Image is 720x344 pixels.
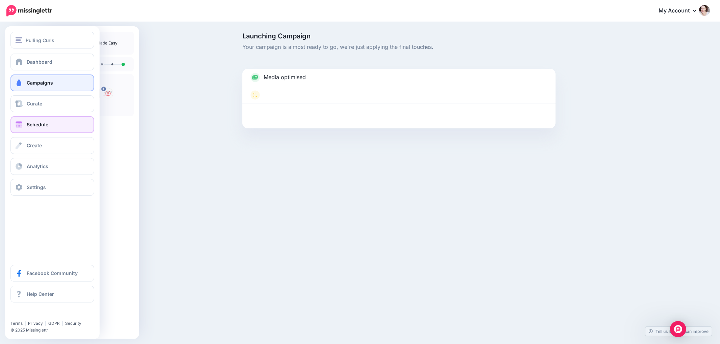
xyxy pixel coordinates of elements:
[10,74,94,91] a: Campaigns
[27,184,46,190] span: Settings
[6,5,52,17] img: Missinglettr
[26,36,54,44] span: Pulling Curls
[652,3,710,19] a: My Account
[27,143,42,148] span: Create
[264,73,306,82] p: Media optimised
[28,321,43,326] a: Privacy
[27,291,54,297] span: Help Center
[27,59,52,65] span: Dashboard
[242,43,556,52] span: Your campaign is almost ready to go, we're just applying the final touches.
[103,88,113,99] img: 294267531_452028763599495_8356150534574631664_n-bsa103634.png
[10,311,62,318] iframe: Twitter Follow Button
[27,163,48,169] span: Analytics
[65,321,81,326] a: Security
[27,80,53,86] span: Campaigns
[62,321,63,326] span: |
[10,179,94,196] a: Settings
[10,54,94,70] a: Dashboard
[10,137,94,154] a: Create
[10,158,94,175] a: Analytics
[48,321,60,326] a: GDPR
[10,321,23,326] a: Terms
[10,32,94,49] button: Pulling Curls
[10,327,98,334] li: © 2025 Missinglettr
[27,122,48,127] span: Schedule
[10,265,94,282] a: Facebook Community
[27,270,78,276] span: Facebook Community
[670,321,686,337] div: Open Intercom Messenger
[27,101,42,106] span: Curate
[25,321,26,326] span: |
[10,116,94,133] a: Schedule
[242,33,556,39] span: Launching Campaign
[10,286,94,303] a: Help Center
[16,37,22,43] img: menu.png
[645,327,712,336] a: Tell us how we can improve
[10,95,94,112] a: Curate
[45,321,46,326] span: |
